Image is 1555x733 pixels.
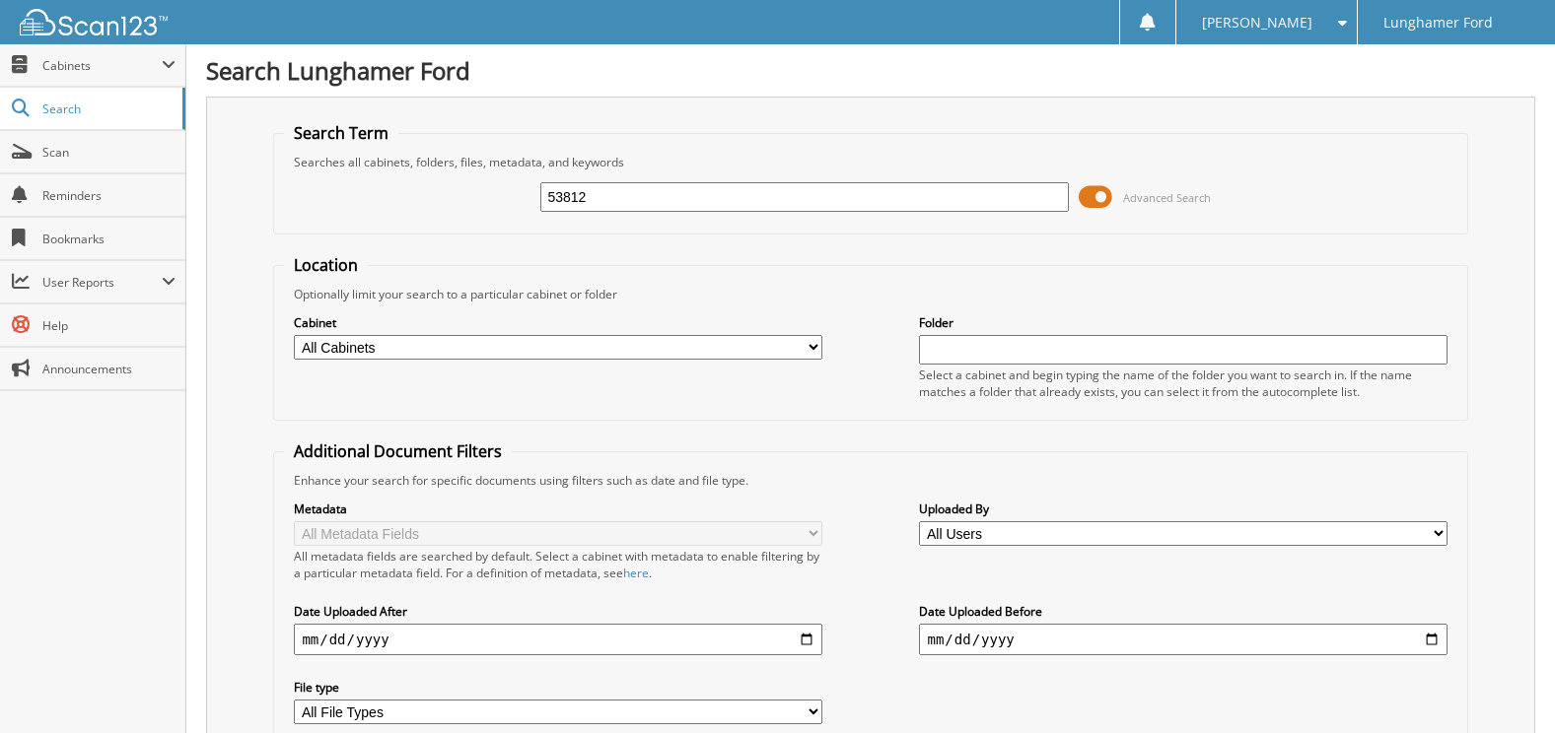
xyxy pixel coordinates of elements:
input: end [919,624,1447,655]
legend: Location [284,254,368,276]
input: start [294,624,821,655]
span: Cabinets [42,57,162,74]
label: Folder [919,314,1447,331]
legend: Search Term [284,122,398,144]
div: Searches all cabinets, folders, files, metadata, and keywords [284,154,1456,170]
label: Date Uploaded Before [919,603,1447,620]
span: Lunghamer Ford [1383,17,1493,29]
div: All metadata fields are searched by default. Select a cabinet with metadata to enable filtering b... [294,548,821,581]
legend: Additional Document Filters [284,440,512,462]
img: scan123-logo-white.svg [20,9,168,35]
span: User Reports [42,274,162,291]
span: Scan [42,144,176,161]
iframe: Chat Widget [1456,638,1555,733]
span: Announcements [42,361,176,377]
div: Optionally limit your search to a particular cabinet or folder [284,286,1456,302]
label: File type [294,679,821,696]
span: Search [42,100,173,117]
span: Bookmarks [42,231,176,247]
span: Reminders [42,187,176,204]
h1: Search Lunghamer Ford [206,54,1535,87]
div: Select a cabinet and begin typing the name of the folder you want to search in. If the name match... [919,366,1447,400]
label: Cabinet [294,314,821,331]
label: Date Uploaded After [294,603,821,620]
label: Metadata [294,500,821,517]
span: [PERSON_NAME] [1202,17,1312,29]
div: Enhance your search for specific documents using filters such as date and file type. [284,472,1456,489]
span: Advanced Search [1123,190,1211,205]
a: here [623,565,649,581]
span: Help [42,317,176,334]
label: Uploaded By [919,500,1447,517]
